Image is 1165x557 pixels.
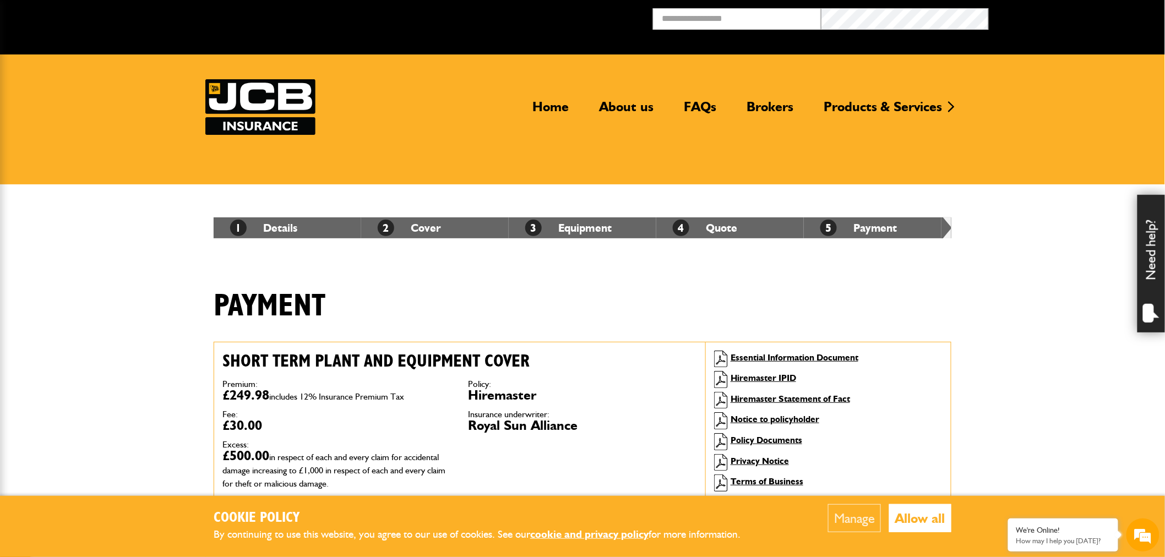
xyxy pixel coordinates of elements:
img: JCB Insurance Services logo [205,79,315,135]
a: Policy Documents [731,435,802,445]
dd: Hiremaster [468,389,697,402]
a: Privacy Notice [731,456,789,466]
img: d_20077148190_company_1631870298795_20077148190 [19,61,46,77]
dd: Royal Sun Alliance [468,419,697,432]
div: Chat with us now [57,62,185,76]
dd: £249.98 [222,389,451,402]
div: Need help? [1137,195,1165,332]
em: Start Chat [150,339,200,354]
input: Enter your last name [14,102,201,126]
div: Minimize live chat window [181,6,207,32]
a: Terms of Business [731,476,803,487]
a: Essential Information Document [731,352,858,363]
textarea: Type your message and hit 'Enter' [14,199,201,330]
a: Brokers [738,99,802,124]
a: 2Cover [378,221,441,234]
h2: Short term plant and equipment cover [222,351,697,372]
dt: Excess: [222,440,451,449]
span: 4 [673,220,689,236]
dt: Premium: [222,380,451,389]
a: FAQs [676,99,725,124]
dd: £30.00 [222,419,451,432]
a: cookie and privacy policy [530,528,649,540]
a: 1Details [230,221,297,234]
span: 5 [820,220,837,236]
span: 1 [230,220,247,236]
a: Hiremaster Statement of Fact [731,394,850,404]
button: Broker Login [989,8,1157,25]
span: in respect of each and every claim for accidental damage increasing to £1,000 in respect of each ... [222,452,445,489]
h1: Payment [214,288,325,325]
a: Hiremaster IPID [731,373,796,383]
dt: Insurance underwriter: [468,410,697,419]
span: 2 [378,220,394,236]
button: Manage [828,504,881,532]
div: We're Online! [1016,526,1110,535]
h2: Cookie Policy [214,510,759,527]
span: includes 12% Insurance Premium Tax [269,391,404,402]
li: Payment [804,217,951,238]
span: 3 [525,220,542,236]
a: Products & Services [815,99,951,124]
a: About us [591,99,662,124]
dd: £500.00 [222,449,451,489]
p: How may I help you today? [1016,537,1110,545]
a: Home [524,99,577,124]
input: Enter your email address [14,134,201,159]
a: JCB Insurance Services [205,79,315,135]
dt: Policy: [468,380,697,389]
button: Allow all [889,504,951,532]
dt: Fee: [222,410,451,419]
a: 4Quote [673,221,737,234]
a: 3Equipment [525,221,612,234]
input: Enter your phone number [14,167,201,191]
p: By continuing to use this website, you agree to our use of cookies. See our for more information. [214,526,759,543]
a: Notice to policyholder [731,414,819,424]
